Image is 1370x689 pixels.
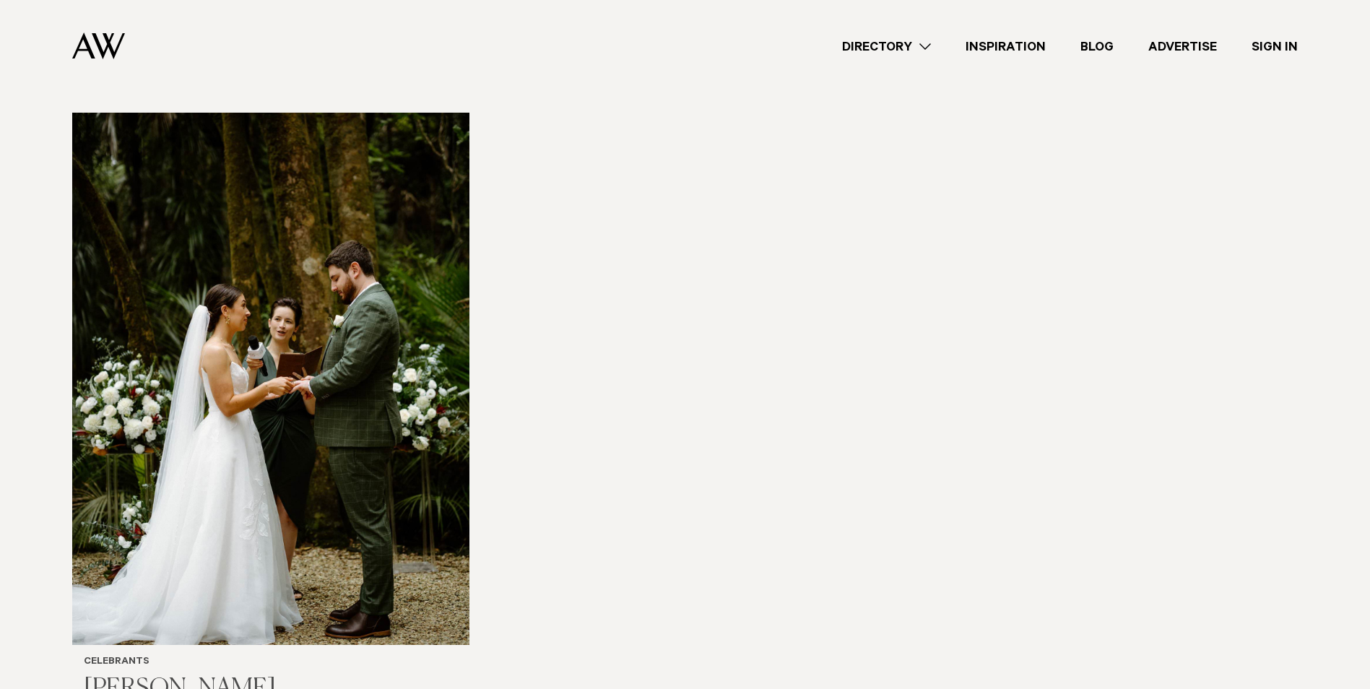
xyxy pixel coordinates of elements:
[1063,37,1131,56] a: Blog
[825,37,948,56] a: Directory
[1131,37,1234,56] a: Advertise
[1234,37,1315,56] a: Sign In
[948,37,1063,56] a: Inspiration
[72,32,125,59] img: Auckland Weddings Logo
[72,113,469,645] img: Auckland Weddings Celebrants | Yvette Reid
[84,656,458,669] h6: Celebrants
